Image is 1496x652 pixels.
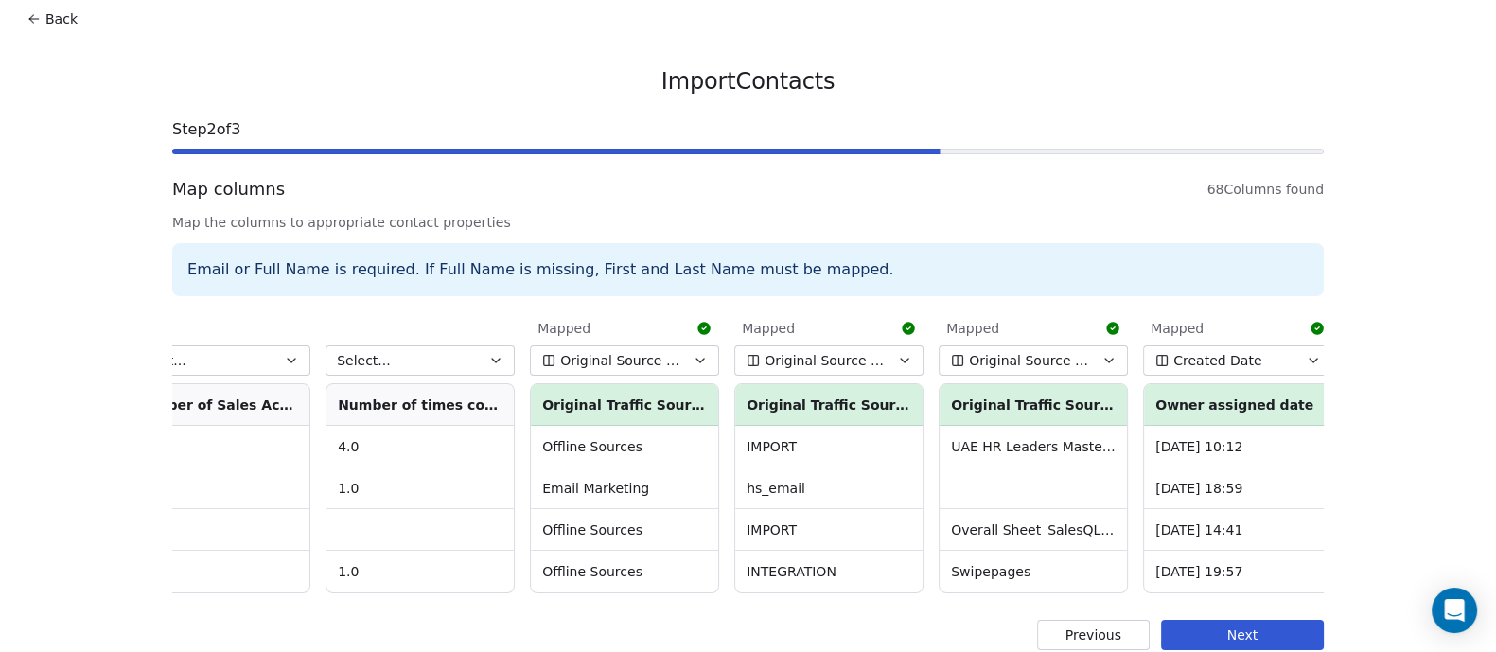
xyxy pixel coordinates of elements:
td: IMPORT [735,426,923,467]
th: Number of times contacted [326,384,514,426]
span: Map the columns to appropriate contact properties [172,213,1324,232]
span: Created Date [1173,351,1261,370]
th: Owner assigned date [1144,384,1331,426]
span: Original Source Drill-Down 2 [969,351,1092,370]
th: Original Traffic Source Drill-Down 2 [940,384,1127,426]
td: Email Marketing [531,467,718,509]
td: Offline Sources [531,509,718,551]
td: 4.0 [326,426,514,467]
span: Import Contacts [661,67,835,96]
span: Original Source Drill-Down 1 [560,351,683,370]
span: Mapped [537,319,590,338]
td: 1.0 [122,467,309,509]
span: Select... [337,351,391,370]
td: 1.0 [122,551,309,592]
span: Mapped [1151,319,1204,338]
span: 68 Columns found [1207,180,1324,199]
td: Swipepages [940,551,1127,592]
th: Original Traffic Source [531,384,718,426]
button: Back [15,2,89,36]
td: IMPORT [735,509,923,551]
th: Number of Sales Activities [122,384,309,426]
td: 1.0 [326,467,514,509]
span: Map columns [172,177,285,202]
td: Overall Sheet_SalesQL Data_23 Lists combined (18270) [940,509,1127,551]
td: Offline Sources [531,551,718,592]
div: Open Intercom Messenger [1432,588,1477,633]
td: INTEGRATION [735,551,923,592]
td: UAE HR Leaders Master [PERSON_NAME]- Linkedin outreach [940,426,1127,467]
td: 4.0 [122,426,309,467]
td: [DATE] 19:57 [1144,551,1331,592]
td: [DATE] 18:59 [1144,467,1331,509]
span: Mapped [946,319,999,338]
td: hs_email [735,467,923,509]
span: Mapped [742,319,795,338]
span: Original Source Drill-Down 1 [765,351,888,370]
td: 1.0 [326,551,514,592]
button: Next [1161,620,1324,650]
td: [DATE] 14:41 [1144,509,1331,551]
td: [DATE] 10:12 [1144,426,1331,467]
span: Step 2 of 3 [172,118,1324,141]
td: Offline Sources [531,426,718,467]
button: Previous [1037,620,1150,650]
div: Email or Full Name is required. If Full Name is missing, First and Last Name must be mapped. [172,243,1324,296]
th: Original Traffic Source Drill-Down 1 [735,384,923,426]
td: 0.0 [122,509,309,551]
